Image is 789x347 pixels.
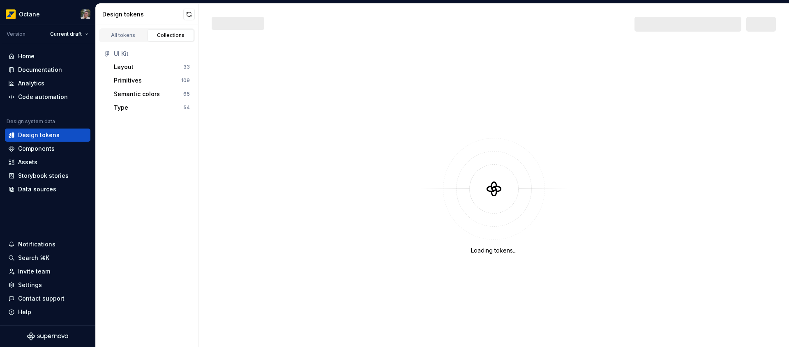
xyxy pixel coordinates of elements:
div: Storybook stories [18,172,69,180]
a: Code automation [5,90,90,103]
div: Search ⌘K [18,254,49,262]
div: 65 [183,91,190,97]
a: Storybook stories [5,169,90,182]
div: Settings [18,281,42,289]
button: Current draft [46,28,92,40]
svg: Supernova Logo [27,332,68,340]
div: UI Kit [114,50,190,58]
a: Settings [5,278,90,292]
button: Notifications [5,238,90,251]
a: Home [5,50,90,63]
a: Invite team [5,265,90,278]
div: Design tokens [102,10,183,18]
button: Type54 [111,101,193,114]
div: Collections [150,32,191,39]
div: Assets [18,158,37,166]
div: Primitives [114,76,142,85]
a: Design tokens [5,129,90,142]
button: Search ⌘K [5,251,90,264]
div: Data sources [18,185,56,193]
a: Assets [5,156,90,169]
div: Loading tokens... [471,246,517,255]
div: Contact support [18,294,65,303]
div: Type [114,103,128,112]
a: Data sources [5,183,90,196]
div: Help [18,308,31,316]
div: Layout [114,63,134,71]
div: 54 [183,104,190,111]
a: Components [5,142,90,155]
button: Primitives109 [111,74,193,87]
img: Tiago [81,9,90,19]
button: Contact support [5,292,90,305]
a: Documentation [5,63,90,76]
div: Invite team [18,267,50,276]
div: 33 [183,64,190,70]
div: All tokens [103,32,144,39]
button: Semantic colors65 [111,87,193,101]
span: Current draft [50,31,82,37]
div: Home [18,52,35,60]
div: Documentation [18,66,62,74]
div: Design system data [7,118,55,125]
div: Version [7,31,25,37]
div: 109 [181,77,190,84]
div: Components [18,145,55,153]
button: Help [5,306,90,319]
a: Analytics [5,77,90,90]
div: Notifications [18,240,55,248]
div: Code automation [18,93,68,101]
button: OctaneTiago [2,5,94,23]
button: Layout33 [111,60,193,74]
div: Octane [19,10,40,18]
div: Analytics [18,79,44,87]
img: e8093afa-4b23-4413-bf51-00cde92dbd3f.png [6,9,16,19]
div: Design tokens [18,131,60,139]
div: Semantic colors [114,90,160,98]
